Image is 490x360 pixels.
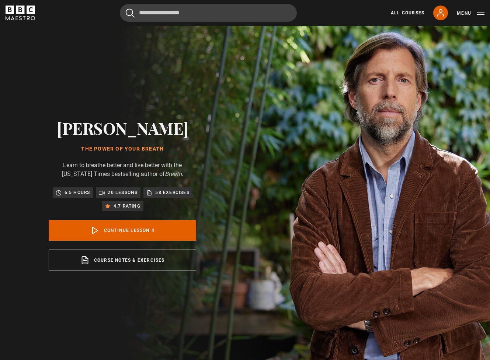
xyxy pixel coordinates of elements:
button: Submit the search query [126,8,135,18]
p: Learn to breathe better and live better with the [US_STATE] Times bestselling author of . [49,161,196,179]
a: All Courses [391,10,424,16]
svg: BBC Maestro [6,6,35,20]
h2: [PERSON_NAME] [49,119,196,137]
p: 20 lessons [108,189,138,196]
i: Breath [165,170,182,177]
h1: The Power of Your Breath [49,146,196,152]
a: Course notes & exercises [49,250,196,271]
button: Toggle navigation [457,10,484,17]
p: 58 exercises [155,189,189,196]
input: Search [120,4,297,22]
p: 4.7 rating [114,202,140,210]
a: Continue lesson 4 [49,220,196,241]
p: 6.5 hours [65,189,90,196]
